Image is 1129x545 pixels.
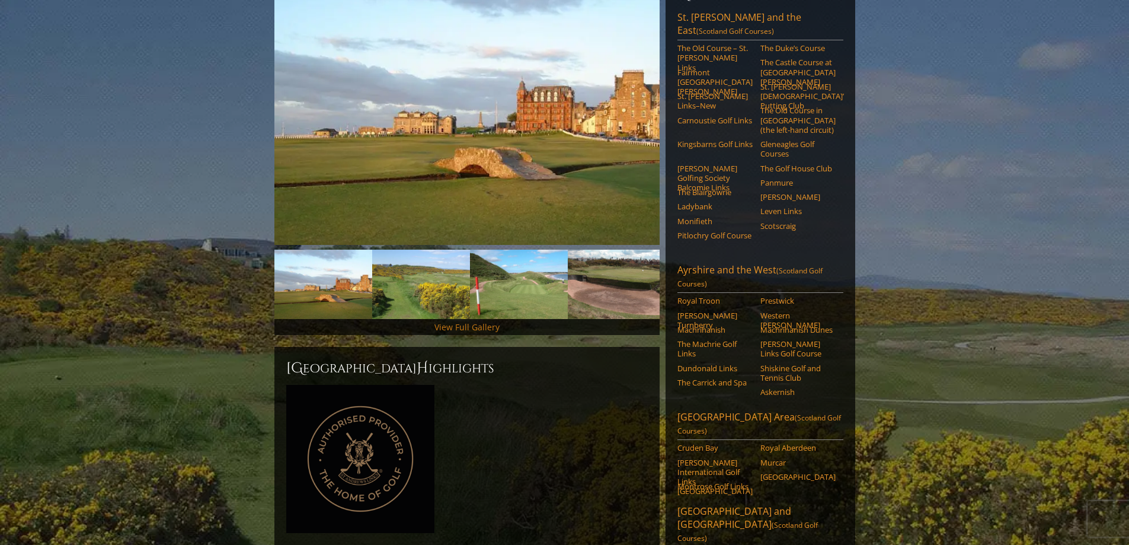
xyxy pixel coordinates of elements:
[696,26,774,36] span: (Scotland Golf Courses)
[760,192,836,202] a: [PERSON_NAME]
[760,106,836,135] a: The Old Course in [GEOGRAPHIC_DATA] (the left-hand circuit)
[417,359,428,378] span: H
[677,43,753,72] a: The Old Course – St. [PERSON_NAME] Links
[760,164,836,173] a: The Golf House Club
[677,11,843,40] a: St. [PERSON_NAME] and the East(Scotland Golf Courses)
[677,202,753,211] a: Ladybank
[760,311,836,330] a: Western [PERSON_NAME]
[760,296,836,305] a: Prestwick
[760,82,836,111] a: St. [PERSON_NAME] [DEMOGRAPHIC_DATA]’ Putting Club
[677,263,843,293] a: Ayrshire and the West(Scotland Golf Courses)
[677,410,843,440] a: [GEOGRAPHIC_DATA] Area(Scotland Golf Courses)
[434,321,500,333] a: View Full Gallery
[677,311,753,330] a: [PERSON_NAME] Turnberry
[760,364,836,383] a: Shiskine Golf and Tennis Club
[677,339,753,359] a: The Machrie Golf Links
[760,58,836,87] a: The Castle Course at [GEOGRAPHIC_DATA][PERSON_NAME]
[677,413,841,436] span: (Scotland Golf Courses)
[760,472,836,482] a: [GEOGRAPHIC_DATA]
[286,359,648,378] h2: [GEOGRAPHIC_DATA] ighlights
[677,231,753,240] a: Pitlochry Golf Course
[760,458,836,467] a: Murcar
[677,443,753,452] a: Cruden Bay
[760,206,836,216] a: Leven Links
[760,443,836,452] a: Royal Aberdeen
[760,339,836,359] a: [PERSON_NAME] Links Golf Course
[760,43,836,53] a: The Duke’s Course
[760,325,836,334] a: Machrihanish Dunes
[677,458,753,496] a: [PERSON_NAME] International Golf Links [GEOGRAPHIC_DATA]
[760,139,836,159] a: Gleneagles Golf Courses
[677,482,753,491] a: Montrose Golf Links
[677,68,753,97] a: Fairmont [GEOGRAPHIC_DATA][PERSON_NAME]
[760,178,836,187] a: Panmure
[677,520,818,543] span: (Scotland Golf Courses)
[677,187,753,197] a: The Blairgowrie
[677,139,753,149] a: Kingsbarns Golf Links
[677,116,753,125] a: Carnoustie Golf Links
[677,364,753,373] a: Dundonald Links
[677,325,753,334] a: Machrihanish
[677,164,753,193] a: [PERSON_NAME] Golfing Society Balcomie Links
[677,378,753,387] a: The Carrick and Spa
[677,216,753,226] a: Monifieth
[760,387,836,397] a: Askernish
[677,266,823,289] span: (Scotland Golf Courses)
[677,296,753,305] a: Royal Troon
[760,221,836,231] a: Scotscraig
[677,91,753,111] a: St. [PERSON_NAME] Links–New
